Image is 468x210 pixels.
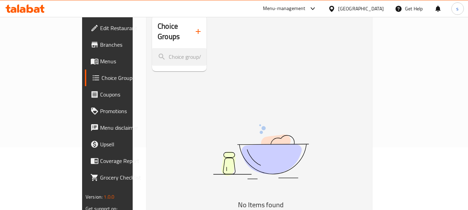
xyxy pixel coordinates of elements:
[100,124,155,132] span: Menu disclaimer
[85,70,160,86] a: Choice Groups
[100,90,155,99] span: Coupons
[158,21,190,42] h2: Choice Groups
[85,153,160,169] a: Coverage Report
[85,169,160,186] a: Grocery Checklist
[101,74,155,82] span: Choice Groups
[100,157,155,165] span: Coverage Report
[100,107,155,115] span: Promotions
[104,192,114,201] span: 1.0.0
[152,48,206,66] input: search
[85,86,160,103] a: Coupons
[174,106,347,198] img: dish.svg
[85,103,160,119] a: Promotions
[100,24,155,32] span: Edit Restaurant
[85,20,160,36] a: Edit Restaurant
[456,5,459,12] span: s
[85,136,160,153] a: Upsell
[85,119,160,136] a: Menu disclaimer
[338,5,384,12] div: [GEOGRAPHIC_DATA]
[263,4,306,13] div: Menu-management
[86,192,103,201] span: Version:
[85,36,160,53] a: Branches
[100,40,155,49] span: Branches
[100,140,155,148] span: Upsell
[100,173,155,182] span: Grocery Checklist
[100,57,155,65] span: Menus
[85,53,160,70] a: Menus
